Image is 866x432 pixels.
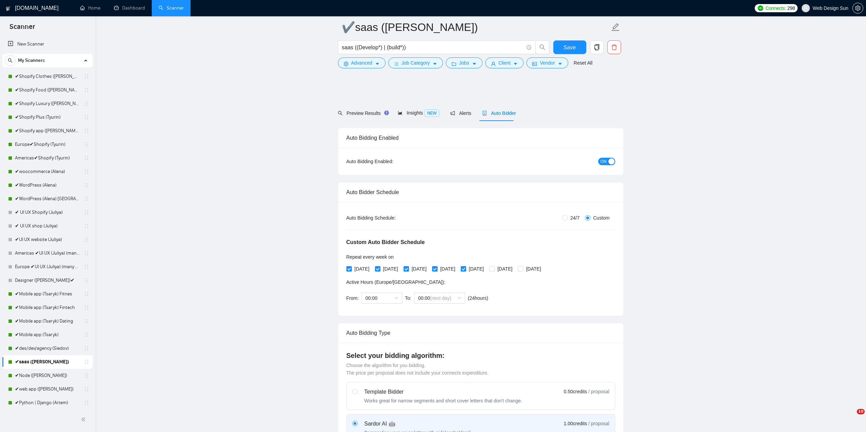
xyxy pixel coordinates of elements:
[466,265,487,273] span: [DATE]
[84,332,89,338] span: holder
[84,318,89,324] span: holder
[590,40,604,54] button: copy
[15,192,80,206] a: ✔WordPress (Alena) [GEOGRAPHIC_DATA]
[430,295,451,301] span: (next day)
[588,388,609,395] span: / proposal
[601,158,607,165] span: ON
[558,61,562,66] span: caret-down
[84,373,89,378] span: holder
[527,45,531,50] span: info-circle
[84,237,89,242] span: holder
[15,342,80,355] a: ✔des/dev/agency (Siedov)
[15,274,80,287] a: Designer ([PERSON_NAME])✔
[15,83,80,97] a: ✔Shopify Food ([PERSON_NAME])
[843,409,859,425] iframe: Intercom live chat
[84,359,89,365] span: holder
[338,111,343,116] span: search
[485,57,524,68] button: userClientcaret-down
[18,54,45,67] span: My Scanners
[438,265,458,273] span: [DATE]
[346,295,359,301] span: From:
[84,210,89,215] span: holder
[468,295,488,301] span: ( 24 hours)
[15,97,80,110] a: ✔Shopify Luxury ([PERSON_NAME])
[394,61,399,66] span: bars
[352,265,372,273] span: [DATE]
[346,254,394,260] span: Repeat every week on
[564,420,587,427] span: 1.00 credits
[409,265,429,273] span: [DATE]
[452,61,456,66] span: folder
[568,214,582,222] span: 24/7
[590,214,612,222] span: Custom
[418,293,461,303] span: 00:00
[5,55,16,66] button: search
[536,44,549,50] span: search
[499,59,511,67] span: Client
[482,111,487,116] span: robot
[342,43,524,52] input: Search Freelance Jobs...
[803,6,808,11] span: user
[15,301,80,314] a: ✔Mobile app (Tsaryk) Fintech
[15,206,80,219] a: ✔ UI UX Shopify (Juliya)
[563,43,576,52] span: Save
[346,128,615,148] div: Auto Bidding Enabled
[346,238,425,246] h5: Custom Auto Bidder Schedule
[81,416,88,423] span: double-left
[405,295,411,301] span: To:
[8,37,87,51] a: New Scanner
[590,44,603,50] span: copy
[532,61,537,66] span: idcard
[364,397,522,404] div: Works great for narrow segments and short cover letters that don't change.
[4,22,40,36] span: Scanner
[857,409,865,414] span: 10
[346,183,615,202] div: Auto Bidder Schedule
[84,101,89,106] span: holder
[536,40,549,54] button: search
[450,111,455,116] span: notification
[15,287,80,301] a: ✔Mobile app (Tsaryk) Fitnes
[364,388,522,396] div: Template Bidder
[574,59,592,67] a: Reset All
[765,4,786,12] span: Connects:
[84,115,89,120] span: holder
[523,265,544,273] span: [DATE]
[540,59,555,67] span: Vendor
[15,110,80,124] a: ✔Shopify Plus (Tyurin)
[346,158,436,165] div: Auto Bidding Enabled:
[15,138,80,151] a: Europe✔Shopify (Tyurin)
[5,58,15,63] span: search
[402,59,430,67] span: Job Category
[15,355,80,369] a: ✔saas ([PERSON_NAME])
[459,59,469,67] span: Jobs
[15,233,80,246] a: ✔UI UX website (Juliya)
[342,19,610,36] input: Scanner name...
[388,57,443,68] button: barsJob Categorycaret-down
[84,87,89,93] span: holder
[852,5,863,11] a: setting
[364,420,471,428] div: Sardor AI 🤖
[852,3,863,14] button: setting
[526,57,568,68] button: idcardVendorcaret-down
[450,110,471,116] span: Alerts
[853,5,863,11] span: setting
[2,37,93,51] li: New Scanner
[15,246,80,260] a: Americas ✔UI UX (Juliya) (many posts)
[84,196,89,202] span: holder
[6,3,11,14] img: logo
[588,420,609,427] span: / proposal
[472,61,477,66] span: caret-down
[338,110,387,116] span: Preview Results
[84,142,89,147] span: holder
[432,61,437,66] span: caret-down
[553,40,586,54] button: Save
[15,369,80,382] a: ✔Node ([PERSON_NAME])
[84,346,89,351] span: holder
[84,128,89,134] span: holder
[365,293,398,303] span: 00:00
[564,388,587,395] span: 0.50 credits
[380,265,401,273] span: [DATE]
[114,5,145,11] a: dashboardDashboard
[84,264,89,270] span: holder
[80,5,100,11] a: homeHome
